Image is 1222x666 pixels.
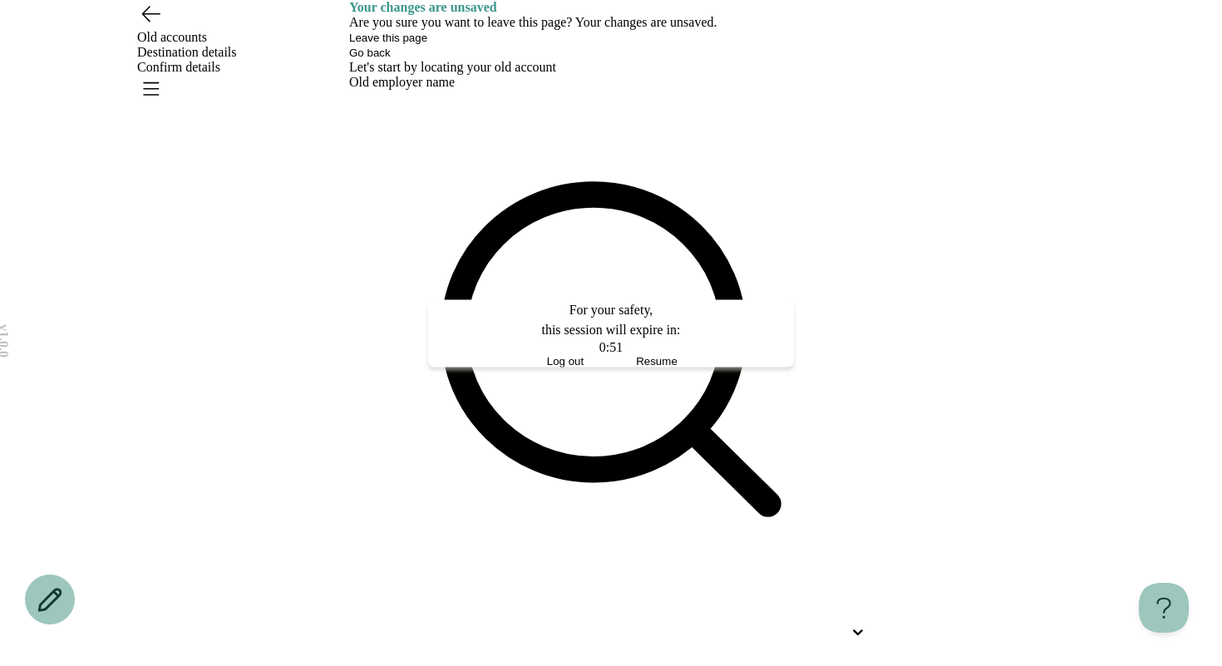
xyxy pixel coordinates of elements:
iframe: Help Scout Beacon - Open [1139,583,1189,633]
span: Resume [636,354,678,367]
span: 0:51 [599,339,623,353]
button: Resume [611,354,702,367]
button: Log out [520,354,611,367]
span: Log out [547,354,584,367]
h1: For your safety, this session will expire in: [428,299,794,339]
